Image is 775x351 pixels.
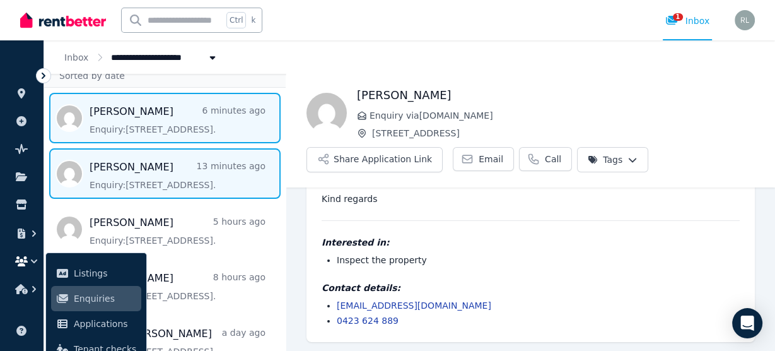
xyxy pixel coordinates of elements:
[337,254,740,266] li: Inspect the property
[251,15,255,25] span: k
[588,153,622,166] span: Tags
[357,86,755,104] h1: [PERSON_NAME]
[20,11,106,30] img: RentBetter
[90,271,265,302] a: [PERSON_NAME]8 hours agoEnquiry:[STREET_ADDRESS].
[44,40,239,74] nav: Breadcrumb
[74,291,136,306] span: Enquiries
[577,147,648,172] button: Tags
[226,12,246,28] span: Ctrl
[665,15,709,27] div: Inbox
[64,52,88,62] a: Inbox
[306,147,443,172] button: Share Application Link
[306,93,347,133] img: Rachel matheson
[673,13,683,21] span: 1
[51,261,141,286] a: Listings
[370,109,755,122] span: Enquiry via [DOMAIN_NAME]
[732,308,762,338] div: Open Intercom Messenger
[337,316,399,326] a: 0423 624 889
[322,236,740,249] h4: Interested in:
[90,160,265,191] a: [PERSON_NAME]13 minutes agoEnquiry:[STREET_ADDRESS].
[453,147,514,171] a: Email
[51,286,141,311] a: Enquiries
[372,127,755,140] span: [STREET_ADDRESS]
[322,282,740,294] h4: Contact details:
[74,316,136,331] span: Applications
[519,147,572,171] a: Call
[545,153,561,165] span: Call
[479,153,503,165] span: Email
[74,266,136,281] span: Listings
[337,300,491,311] a: [EMAIL_ADDRESS][DOMAIN_NAME]
[90,104,265,136] a: [PERSON_NAME]6 minutes agoEnquiry:[STREET_ADDRESS].
[44,64,286,88] div: Sorted by date
[735,10,755,30] img: Revital Lurie
[51,311,141,336] a: Applications
[90,215,265,247] a: [PERSON_NAME]5 hours agoEnquiry:[STREET_ADDRESS].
